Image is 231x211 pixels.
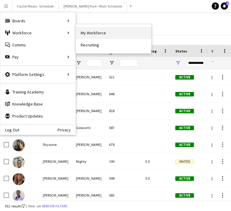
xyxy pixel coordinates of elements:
[175,109,194,113] span: Active
[13,173,25,185] img: Shelby Newman
[76,60,81,66] button: Open Filter Menu
[120,59,138,67] input: Workforce ID Filter Input
[72,153,105,170] div: Mighty
[87,59,102,67] input: Last Name Filter Input
[142,153,172,170] div: 3.0
[175,60,181,66] button: Open Filter Menu
[105,119,142,136] div: 587
[39,136,72,153] div: Shyanne
[0,86,76,98] a: Training Academy
[105,136,142,153] div: 678
[175,126,194,130] span: Active
[59,0,127,12] button: [PERSON_NAME] Pure - Main Schedule
[211,49,218,53] span: City
[175,159,194,164] span: Invited
[41,203,68,209] button: Remove filters
[105,86,142,102] div: 648
[72,86,105,102] div: [PERSON_NAME]
[39,170,72,187] div: [PERSON_NAME]
[39,187,72,203] div: [PERSON_NAME]
[175,176,194,181] span: Active
[142,170,172,187] div: 5.0
[76,39,151,51] a: Recruiting
[175,143,194,147] span: Active
[72,170,105,187] div: [PERSON_NAME]
[25,204,41,208] span: 1 filter set
[72,187,105,203] div: [PERSON_NAME]
[13,139,25,151] img: Shyanne Vachon
[211,60,217,66] button: Open Filter Menu
[0,98,76,110] a: Knowledge Base
[0,128,19,132] a: Log Out
[0,68,76,80] div: Platform Settings
[0,27,76,39] div: Workforce
[175,193,194,198] span: Active
[0,39,76,51] a: Comms
[175,92,194,96] span: Active
[105,153,142,170] div: 190
[226,2,229,5] span: 1
[72,102,105,119] div: [PERSON_NAME]
[0,15,76,27] div: Boards
[105,170,142,187] div: 598
[105,69,142,85] div: 521
[72,136,105,153] div: [PERSON_NAME]
[175,75,194,80] span: Active
[12,0,59,12] button: Factor Meals - Schedule
[72,69,105,85] div: [PERSON_NAME]
[13,190,25,202] img: Maureen Lynch
[72,119,105,136] div: Goswami
[76,27,151,39] a: My Workforce
[0,110,76,122] a: Product Updates
[105,187,142,203] div: 583
[105,102,142,119] div: 818
[13,156,25,168] img: Shelley-Anne Mighty
[221,2,228,10] a: 1
[58,128,76,132] a: Privacy
[39,153,72,170] div: [PERSON_NAME]
[0,51,76,63] div: Pay
[175,49,187,53] span: Status
[109,60,114,66] button: Open Filter Menu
